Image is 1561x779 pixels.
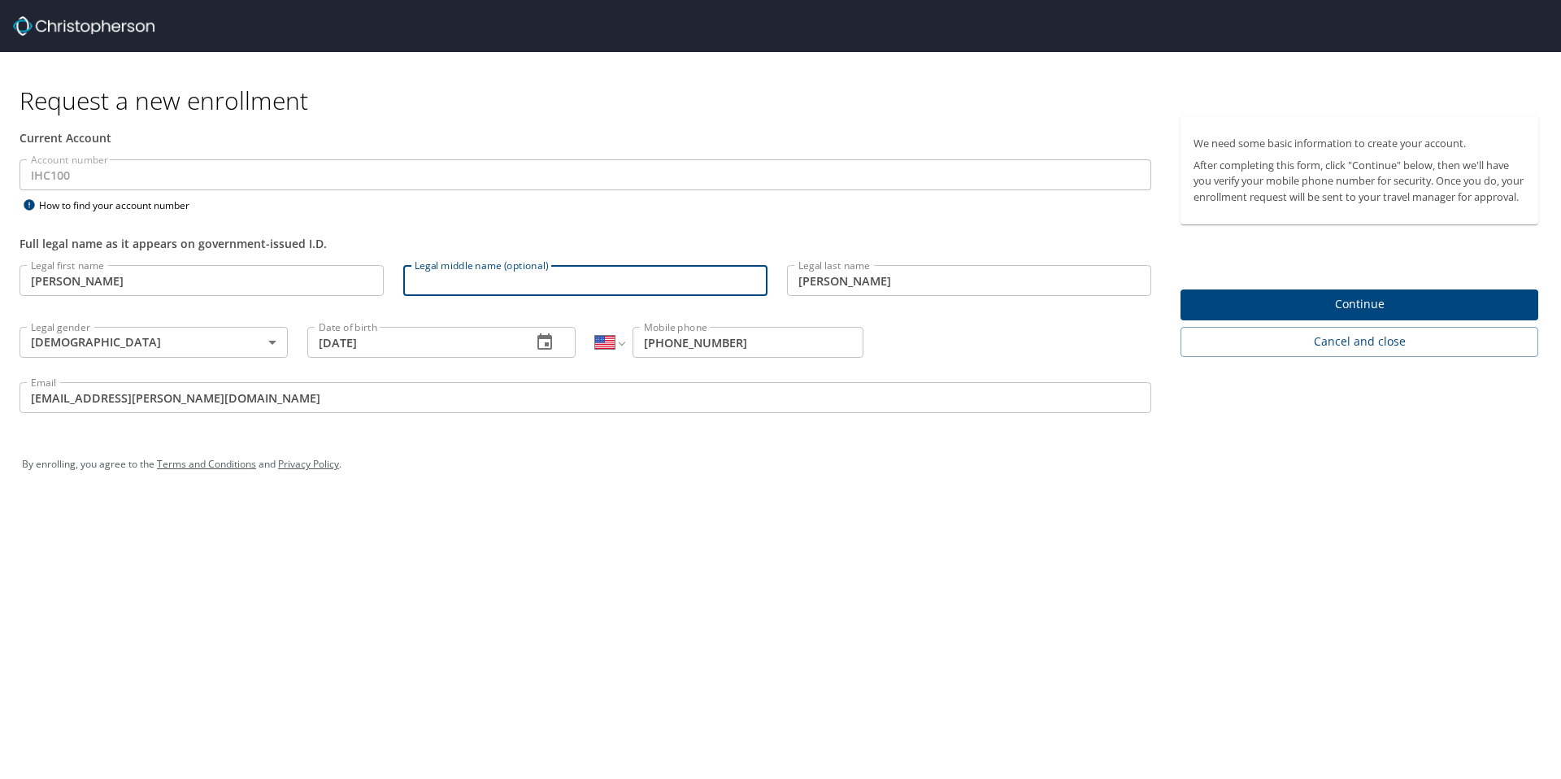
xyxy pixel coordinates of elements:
[1194,332,1525,352] span: Cancel and close
[1194,136,1525,151] p: We need some basic information to create your account.
[20,129,1151,146] div: Current Account
[22,444,1539,485] div: By enrolling, you agree to the and .
[20,195,223,215] div: How to find your account number
[633,327,863,358] input: Enter phone number
[20,327,288,358] div: [DEMOGRAPHIC_DATA]
[20,85,1551,116] h1: Request a new enrollment
[157,457,256,471] a: Terms and Conditions
[20,235,1151,252] div: Full legal name as it appears on government-issued I.D.
[278,457,339,471] a: Privacy Policy
[1181,289,1538,321] button: Continue
[1194,158,1525,205] p: After completing this form, click "Continue" below, then we'll have you verify your mobile phone ...
[1194,294,1525,315] span: Continue
[1181,327,1538,357] button: Cancel and close
[307,327,519,358] input: MM/DD/YYYY
[13,16,154,36] img: cbt logo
